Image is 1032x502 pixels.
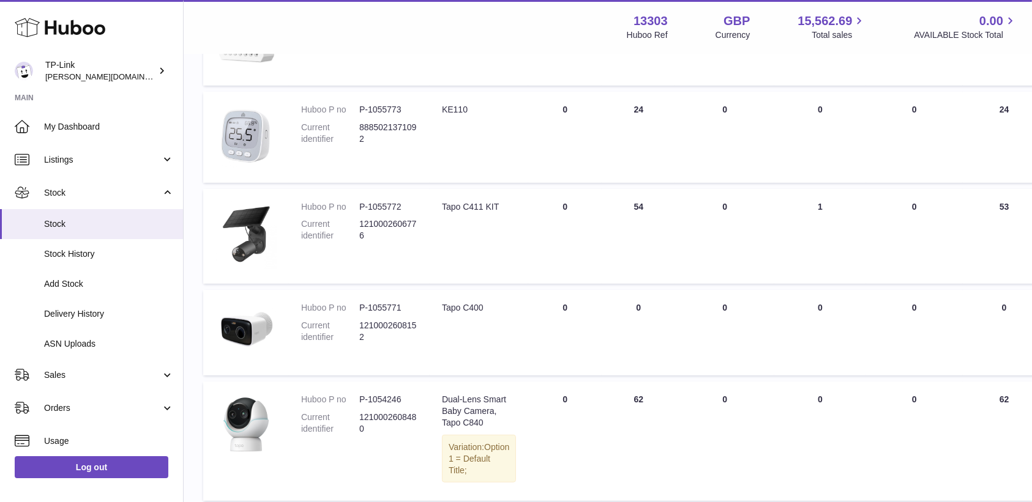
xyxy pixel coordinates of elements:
[912,202,917,212] span: 0
[44,218,174,230] span: Stock
[602,189,675,284] td: 54
[675,382,774,501] td: 0
[798,13,852,29] span: 15,562.69
[44,402,161,414] span: Orders
[359,122,417,145] dd: 8885021371092
[44,248,174,260] span: Stock History
[528,92,602,183] td: 0
[602,92,675,183] td: 24
[215,104,277,168] img: product image
[675,92,774,183] td: 0
[774,189,866,284] td: 1
[914,13,1017,41] a: 0.00 AVAILABLE Stock Total
[442,201,516,213] div: Tapo C411 KIT
[215,394,277,455] img: product image
[627,29,668,41] div: Huboo Ref
[215,201,277,269] img: product image
[15,62,33,80] img: susie.li@tp-link.com
[301,122,359,145] dt: Current identifier
[912,303,917,312] span: 0
[15,456,168,478] a: Log out
[301,394,359,405] dt: Huboo P no
[44,338,174,350] span: ASN Uploads
[724,13,750,29] strong: GBP
[912,105,917,114] span: 0
[301,218,359,242] dt: Current identifier
[774,92,866,183] td: 0
[442,394,516,429] div: Dual-Lens Smart Baby Camera, Tapo C840
[602,382,675,501] td: 62
[675,189,774,284] td: 0
[44,187,161,199] span: Stock
[634,13,668,29] strong: 13303
[44,278,174,290] span: Add Stock
[359,104,417,116] dd: P-1055773
[528,382,602,501] td: 0
[774,382,866,501] td: 0
[359,412,417,435] dd: 1210002608480
[675,290,774,375] td: 0
[442,104,516,116] div: KE110
[912,394,917,404] span: 0
[602,290,675,375] td: 0
[44,154,161,166] span: Listings
[449,442,509,475] span: Option 1 = Default Title;
[301,412,359,435] dt: Current identifier
[301,302,359,314] dt: Huboo P no
[442,302,516,314] div: Tapo C400
[442,435,516,483] div: Variation:
[215,302,277,360] img: product image
[812,29,866,41] span: Total sales
[301,320,359,343] dt: Current identifier
[44,435,174,447] span: Usage
[716,29,750,41] div: Currency
[44,121,174,133] span: My Dashboard
[45,59,155,83] div: TP-Link
[359,320,417,343] dd: 1210002608152
[359,218,417,242] dd: 1210002606776
[44,369,161,381] span: Sales
[359,394,417,405] dd: P-1054246
[359,302,417,314] dd: P-1055771
[528,290,602,375] td: 0
[45,72,309,81] span: [PERSON_NAME][DOMAIN_NAME][EMAIL_ADDRESS][DOMAIN_NAME]
[979,13,1003,29] span: 0.00
[774,290,866,375] td: 0
[359,201,417,213] dd: P-1055772
[798,13,866,41] a: 15,562.69 Total sales
[914,29,1017,41] span: AVAILABLE Stock Total
[301,104,359,116] dt: Huboo P no
[528,189,602,284] td: 0
[301,201,359,213] dt: Huboo P no
[44,308,174,320] span: Delivery History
